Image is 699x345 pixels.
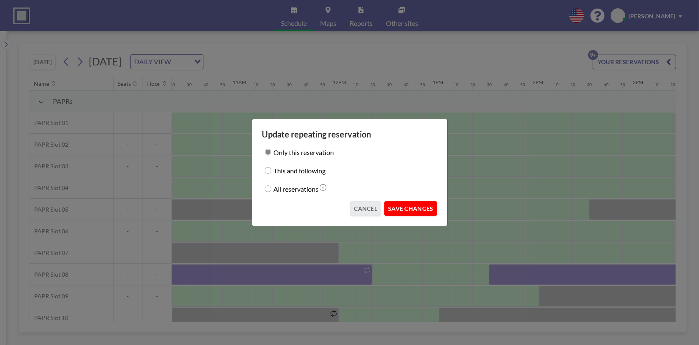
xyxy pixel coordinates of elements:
label: This and following [274,165,326,176]
label: Only this reservation [274,146,334,158]
button: CANCEL [350,201,381,216]
label: All reservations [274,183,319,195]
button: SAVE CHANGES [384,201,437,216]
h3: Update repeating reservation [262,129,437,140]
